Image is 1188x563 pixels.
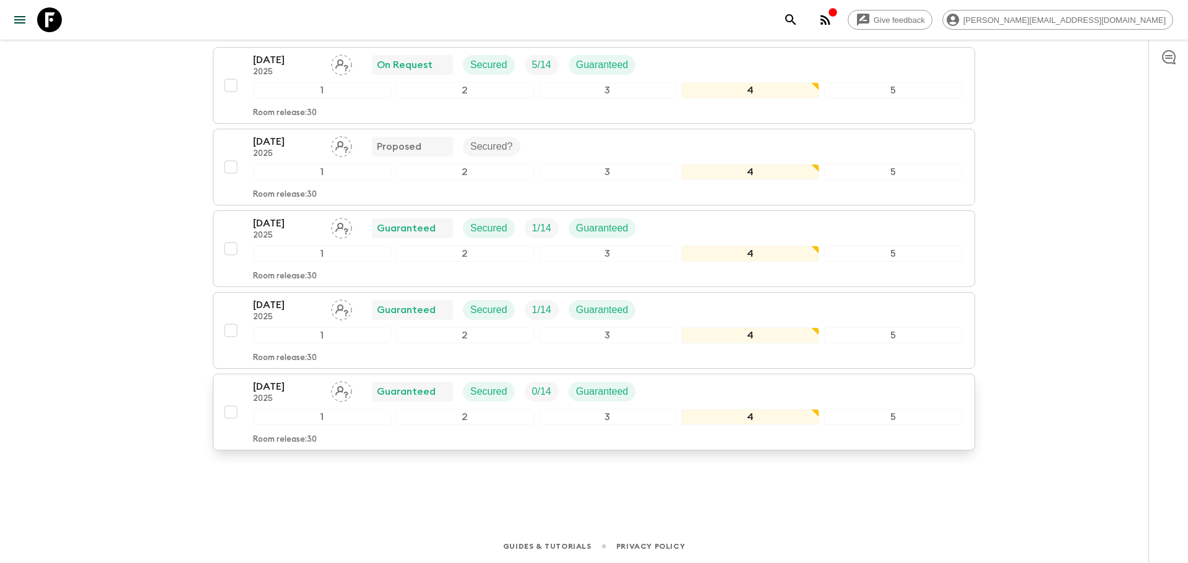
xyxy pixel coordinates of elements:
[525,218,559,238] div: Trip Fill
[331,385,352,395] span: Assign pack leader
[539,164,677,180] div: 3
[539,409,677,425] div: 3
[539,82,677,98] div: 3
[331,58,352,68] span: Assign pack leader
[681,409,819,425] div: 4
[253,298,321,312] p: [DATE]
[377,139,421,154] p: Proposed
[253,272,317,281] p: Room release: 30
[377,58,433,72] p: On Request
[532,58,551,72] p: 5 / 14
[503,539,592,553] a: Guides & Tutorials
[213,374,975,450] button: [DATE]2025Assign pack leaderGuaranteedSecuredTrip FillGuaranteed12345Room release:30
[396,327,534,343] div: 2
[377,384,436,399] p: Guaranteed
[253,394,321,404] p: 2025
[213,292,975,369] button: [DATE]2025Assign pack leaderGuaranteedSecuredTrip FillGuaranteed12345Room release:30
[253,190,317,200] p: Room release: 30
[824,409,962,425] div: 5
[824,82,962,98] div: 5
[824,164,962,180] div: 5
[253,216,321,231] p: [DATE]
[253,435,317,445] p: Room release: 30
[463,55,515,75] div: Secured
[396,82,534,98] div: 2
[942,10,1173,30] div: [PERSON_NAME][EMAIL_ADDRESS][DOMAIN_NAME]
[396,164,534,180] div: 2
[396,409,534,425] div: 2
[463,137,520,157] div: Secured?
[867,15,932,25] span: Give feedback
[532,384,551,399] p: 0 / 14
[253,312,321,322] p: 2025
[213,210,975,287] button: [DATE]2025Assign pack leaderGuaranteedSecuredTrip FillGuaranteed12345Room release:30
[463,300,515,320] div: Secured
[824,246,962,262] div: 5
[253,409,391,425] div: 1
[957,15,1173,25] span: [PERSON_NAME][EMAIL_ADDRESS][DOMAIN_NAME]
[470,221,507,236] p: Secured
[213,47,975,124] button: [DATE]2025Assign pack leaderOn RequestSecuredTrip FillGuaranteed12345Room release:30
[463,382,515,402] div: Secured
[576,384,629,399] p: Guaranteed
[331,221,352,231] span: Assign pack leader
[470,303,507,317] p: Secured
[253,82,391,98] div: 1
[331,303,352,313] span: Assign pack leader
[253,231,321,241] p: 2025
[681,164,819,180] div: 4
[463,218,515,238] div: Secured
[213,129,975,205] button: [DATE]2025Assign pack leaderProposedSecured?12345Room release:30
[681,327,819,343] div: 4
[253,246,391,262] div: 1
[681,82,819,98] div: 4
[525,300,559,320] div: Trip Fill
[681,246,819,262] div: 4
[253,379,321,394] p: [DATE]
[848,10,932,30] a: Give feedback
[331,140,352,150] span: Assign pack leader
[7,7,32,32] button: menu
[824,327,962,343] div: 5
[253,108,317,118] p: Room release: 30
[539,327,677,343] div: 3
[253,327,391,343] div: 1
[532,303,551,317] p: 1 / 14
[778,7,803,32] button: search adventures
[470,384,507,399] p: Secured
[576,303,629,317] p: Guaranteed
[253,164,391,180] div: 1
[539,246,677,262] div: 3
[525,382,559,402] div: Trip Fill
[253,149,321,159] p: 2025
[470,139,513,154] p: Secured?
[525,55,559,75] div: Trip Fill
[253,67,321,77] p: 2025
[576,221,629,236] p: Guaranteed
[377,303,436,317] p: Guaranteed
[616,539,685,553] a: Privacy Policy
[253,353,317,363] p: Room release: 30
[253,134,321,149] p: [DATE]
[253,53,321,67] p: [DATE]
[396,246,534,262] div: 2
[470,58,507,72] p: Secured
[532,221,551,236] p: 1 / 14
[377,221,436,236] p: Guaranteed
[576,58,629,72] p: Guaranteed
